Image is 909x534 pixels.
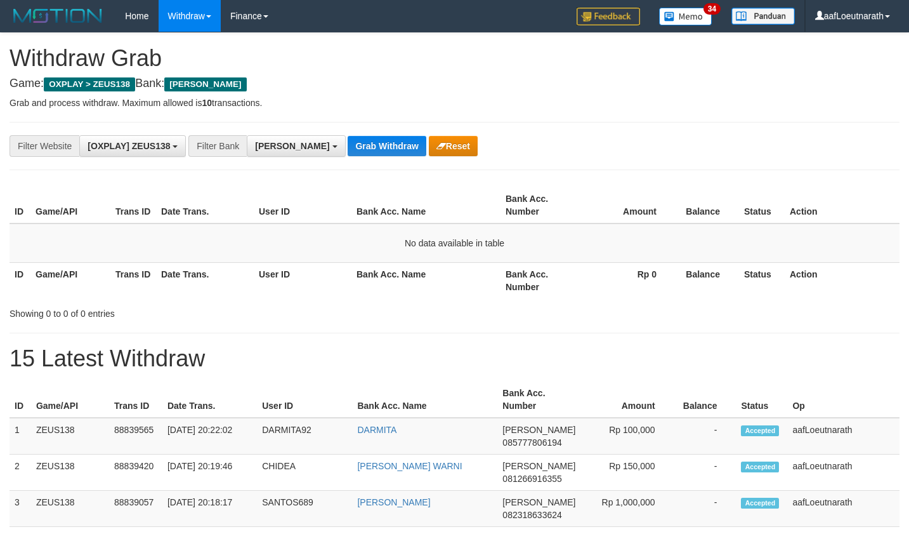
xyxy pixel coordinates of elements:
[30,187,110,224] th: Game/API
[787,418,899,455] td: aafLoeutnarath
[674,418,736,455] td: -
[785,262,899,298] th: Action
[502,425,575,435] span: [PERSON_NAME]
[352,382,497,418] th: Bank Acc. Name
[257,491,352,527] td: SANTOS689
[357,461,462,471] a: [PERSON_NAME] WARNI
[164,77,246,91] span: [PERSON_NAME]
[257,418,352,455] td: DARMITA92
[254,187,351,224] th: User ID
[674,455,736,491] td: -
[580,491,674,527] td: Rp 1,000,000
[156,187,254,224] th: Date Trans.
[254,262,351,298] th: User ID
[110,187,156,224] th: Trans ID
[10,491,31,527] td: 3
[10,135,79,157] div: Filter Website
[500,187,580,224] th: Bank Acc. Number
[202,98,212,108] strong: 10
[31,382,109,418] th: Game/API
[110,262,156,298] th: Trans ID
[731,8,795,25] img: panduan.png
[10,46,899,71] h1: Withdraw Grab
[88,141,170,151] span: [OXPLAY] ZEUS138
[109,418,162,455] td: 88839565
[10,346,899,371] h1: 15 Latest Withdraw
[785,187,899,224] th: Action
[357,497,430,507] a: [PERSON_NAME]
[10,187,30,224] th: ID
[257,455,352,491] td: CHIDEA
[357,425,396,435] a: DARMITA
[502,437,561,448] span: Copy 085777806194 to clipboard
[577,8,640,25] img: Feedback.jpg
[703,3,721,15] span: 34
[31,491,109,527] td: ZEUS138
[502,510,561,520] span: Copy 082318633624 to clipboard
[44,77,135,91] span: OXPLAY > ZEUS138
[787,491,899,527] td: aafLoeutnarath
[674,382,736,418] th: Balance
[10,224,899,263] td: No data available in table
[10,262,30,298] th: ID
[736,382,787,418] th: Status
[162,491,257,527] td: [DATE] 20:18:17
[10,6,106,25] img: MOTION_logo.png
[739,262,785,298] th: Status
[739,187,785,224] th: Status
[674,491,736,527] td: -
[659,8,712,25] img: Button%20Memo.svg
[676,187,739,224] th: Balance
[351,187,500,224] th: Bank Acc. Name
[10,97,899,109] p: Grab and process withdraw. Maximum allowed is transactions.
[10,382,31,418] th: ID
[109,491,162,527] td: 88839057
[429,136,478,156] button: Reset
[500,262,580,298] th: Bank Acc. Number
[156,262,254,298] th: Date Trans.
[79,135,186,157] button: [OXPLAY] ZEUS138
[31,455,109,491] td: ZEUS138
[257,382,352,418] th: User ID
[255,141,329,151] span: [PERSON_NAME]
[580,187,676,224] th: Amount
[580,455,674,491] td: Rp 150,000
[10,77,899,90] h4: Game: Bank:
[162,418,257,455] td: [DATE] 20:22:02
[741,498,779,509] span: Accepted
[10,302,369,320] div: Showing 0 to 0 of 0 entries
[497,382,580,418] th: Bank Acc. Number
[10,418,31,455] td: 1
[109,382,162,418] th: Trans ID
[348,136,426,156] button: Grab Withdraw
[580,262,676,298] th: Rp 0
[741,462,779,472] span: Accepted
[31,418,109,455] td: ZEUS138
[502,461,575,471] span: [PERSON_NAME]
[162,382,257,418] th: Date Trans.
[162,455,257,491] td: [DATE] 20:19:46
[580,418,674,455] td: Rp 100,000
[188,135,247,157] div: Filter Bank
[247,135,345,157] button: [PERSON_NAME]
[109,455,162,491] td: 88839420
[351,262,500,298] th: Bank Acc. Name
[502,497,575,507] span: [PERSON_NAME]
[580,382,674,418] th: Amount
[10,455,31,491] td: 2
[787,382,899,418] th: Op
[741,425,779,436] span: Accepted
[676,262,739,298] th: Balance
[787,455,899,491] td: aafLoeutnarath
[30,262,110,298] th: Game/API
[502,474,561,484] span: Copy 081266916355 to clipboard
